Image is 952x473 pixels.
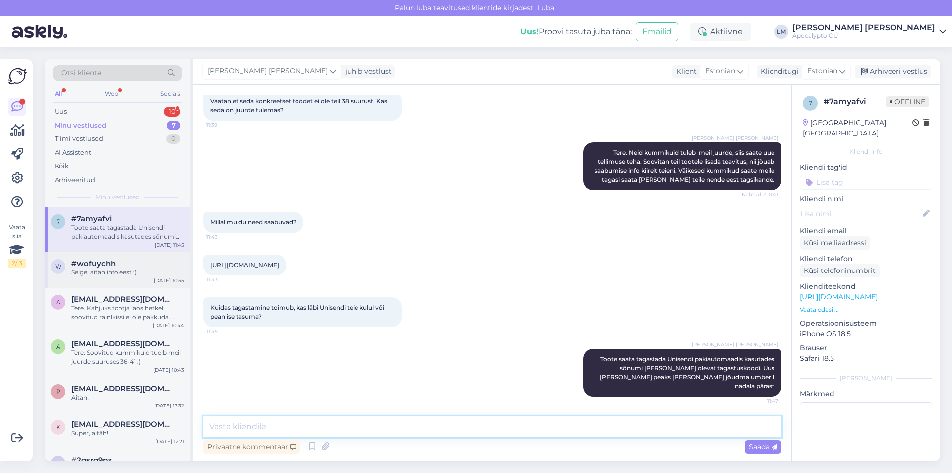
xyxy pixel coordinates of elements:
[55,134,103,144] div: Tiimi vestlused
[55,175,95,185] div: Arhiveeritud
[71,223,184,241] div: Toote saata tagastada Unisendi pakiautomaadis kasutades sõnumi [PERSON_NAME] olevat tagastuskoodi...
[55,107,67,117] div: Uus
[792,32,935,40] div: Apocalypto OÜ
[520,26,632,38] div: Proovi tasuta juba täna:
[55,121,106,131] div: Minu vestlused
[166,134,180,144] div: 0
[800,389,932,399] p: Märkmed
[800,162,932,173] p: Kliendi tag'id
[71,259,116,268] span: #wofuychh
[800,292,878,301] a: [URL][DOMAIN_NAME]
[800,147,932,156] div: Kliendi info
[800,175,932,190] input: Lisa tag
[55,148,91,158] div: AI Assistent
[61,68,101,78] span: Otsi kliente
[824,96,886,108] div: # 7amyafvi
[749,442,777,451] span: Saada
[210,261,279,269] a: [URL][DOMAIN_NAME]
[8,223,26,268] div: Vaata siia
[800,305,932,314] p: Vaata edasi ...
[600,355,776,390] span: Toote saata tagastada Unisendi pakiautomaadis kasutades sõnumi [PERSON_NAME] olevat tagastuskoodi...
[71,384,175,393] span: Piretviherpuu@gmail.com
[167,121,180,131] div: 7
[53,87,64,100] div: All
[800,264,880,277] div: Küsi telefoninumbrit
[855,65,931,78] div: Arhiveeri vestlus
[56,298,60,306] span: a
[800,281,932,292] p: Klienditeekond
[800,254,932,264] p: Kliendi telefon
[71,429,184,438] div: Super, aitäh!
[206,121,243,129] span: 11:39
[800,208,921,219] input: Lisa nimi
[741,191,778,198] span: Nähtud ✓ 11:41
[57,218,60,225] span: 7
[595,149,776,183] span: Tere. Neid kummikuid tuleb meil juurde, siis saate uue tellimuse teha. Soovitan teil tootele lisa...
[803,118,912,138] div: [GEOGRAPHIC_DATA], [GEOGRAPHIC_DATA]
[56,343,60,350] span: a
[158,87,182,100] div: Socials
[800,236,870,250] div: Küsi meiliaadressi
[206,276,243,283] span: 11:43
[153,322,184,329] div: [DATE] 10:44
[8,67,27,86] img: Askly Logo
[800,194,932,204] p: Kliendi nimi
[71,393,184,402] div: Aitäh!
[341,67,392,77] div: juhib vestlust
[800,329,932,339] p: iPhone OS 18.5
[208,66,328,77] span: [PERSON_NAME] [PERSON_NAME]
[155,241,184,249] div: [DATE] 11:45
[757,67,799,77] div: Klienditugi
[56,423,60,431] span: k
[164,107,180,117] div: 10
[154,402,184,409] div: [DATE] 13:32
[71,268,184,277] div: Selge, aitäh info eest :)
[153,366,184,374] div: [DATE] 10:43
[210,97,389,114] span: Vaatan et seda konkreetset toodet ei ole teil 38 suurust. Kas seda on juurde tulemas?
[8,259,26,268] div: 2 / 3
[71,456,112,465] span: #2gsrg9pz
[800,226,932,236] p: Kliendi email
[210,304,386,320] span: Kuidas tagastamine toimub, kas läbi Unisendi teie kulul või pean ise tasuma?
[71,420,175,429] span: kirchkristi@gmail.com
[692,341,778,348] span: [PERSON_NAME] [PERSON_NAME]
[203,440,300,454] div: Privaatne kommentaar
[807,66,837,77] span: Estonian
[705,66,735,77] span: Estonian
[55,263,61,270] span: w
[800,374,932,383] div: [PERSON_NAME]
[672,67,697,77] div: Klient
[692,135,778,142] span: [PERSON_NAME] [PERSON_NAME]
[800,343,932,353] p: Brauser
[774,25,788,39] div: LM
[792,24,935,32] div: [PERSON_NAME] [PERSON_NAME]
[741,397,778,405] span: 11:47
[800,318,932,329] p: Operatsioonisüsteem
[71,304,184,322] div: Tere. Kahjuks tootja laos hetkel soovitud rainlkissi ei ole pakkuda. Kuna teemegi hetkel uut tell...
[55,161,69,171] div: Kõik
[95,193,140,202] span: Minu vestlused
[206,328,243,335] span: 11:45
[690,23,751,41] div: Aktiivne
[800,353,932,364] p: Safari 18.5
[155,438,184,445] div: [DATE] 12:21
[71,339,175,348] span: annika.pajupuu@gmail.com
[154,277,184,284] div: [DATE] 10:55
[792,24,946,40] a: [PERSON_NAME] [PERSON_NAME]Apocalypto OÜ
[210,218,297,226] span: Millal muidu need saabuvad?
[520,27,539,36] b: Uus!
[71,295,175,304] span: agnekekisev@gmail.com
[535,3,557,12] span: Luba
[886,96,929,107] span: Offline
[71,214,112,223] span: #7amyafvi
[71,348,184,366] div: Tere. Soovitud kummikuid tuelb meil juurde suuruses 36-41 :)
[56,388,60,395] span: P
[809,99,812,107] span: 7
[57,459,60,467] span: 2
[206,233,243,241] span: 11:43
[636,22,678,41] button: Emailid
[103,87,120,100] div: Web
